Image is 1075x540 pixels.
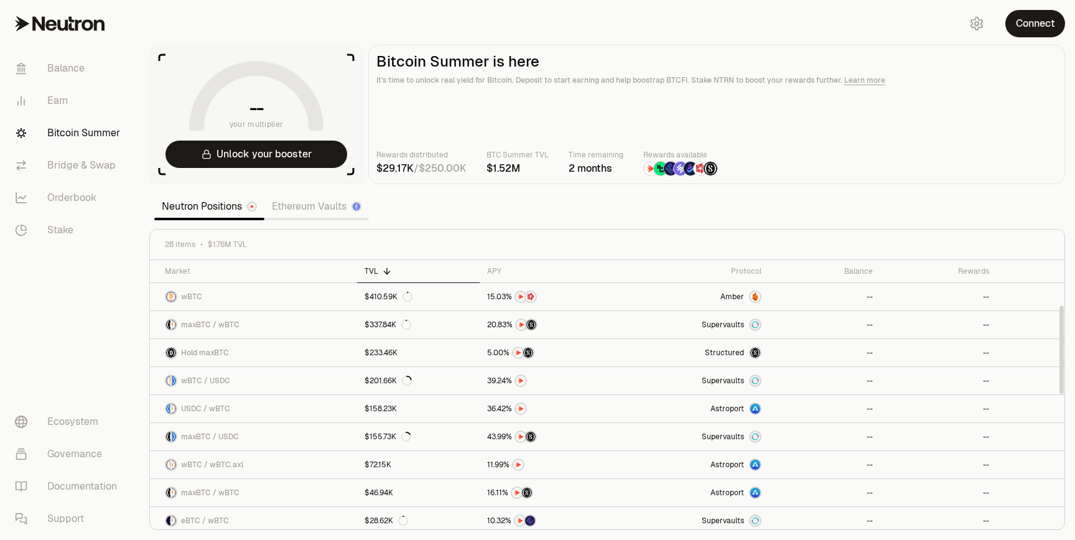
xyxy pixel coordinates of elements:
h1: -- [249,98,264,118]
a: Bitcoin Summer [5,117,134,149]
a: NTRN [480,395,624,422]
a: Learn more [844,75,885,85]
img: NTRN [516,376,526,386]
div: $28.62K [365,516,408,526]
a: Earn [5,85,134,117]
span: Supervaults [702,516,744,526]
a: NTRNStructured Points [480,479,624,506]
img: wBTC Logo [166,460,170,470]
a: $155.73K [357,423,480,450]
a: -- [769,451,880,478]
span: Structured [705,348,744,358]
div: 2 months [569,161,623,176]
a: -- [769,507,880,534]
a: Astroport [623,451,769,478]
a: wBTC LogowBTC [150,283,357,310]
button: NTRN [487,459,617,471]
a: eBTC LogowBTC LogoeBTC / wBTC [150,507,357,534]
a: $28.62K [357,507,480,534]
a: Documentation [5,470,134,503]
a: NTRN [480,367,624,394]
a: -- [880,283,997,310]
img: wBTC Logo [172,404,176,414]
span: your multiplier [230,118,284,131]
a: Governance [5,438,134,470]
button: NTRNMars Fragments [487,291,617,303]
div: $46.94K [365,488,393,498]
a: Astroport [623,395,769,422]
div: $337.84K [365,320,411,330]
span: Supervaults [702,376,744,386]
button: Unlock your booster [165,141,347,168]
a: AmberAmber [623,283,769,310]
a: -- [880,311,997,338]
a: Stake [5,214,134,246]
img: Ethereum Logo [353,203,360,210]
img: NTRN [516,432,526,442]
img: NTRN [512,488,522,498]
img: Bedrock Diamonds [684,162,697,175]
span: eBTC / wBTC [181,516,229,526]
img: wBTC Logo [166,376,170,386]
a: Ecosystem [5,406,134,438]
a: wBTC LogoUSDC LogowBTC / USDC [150,367,357,394]
a: Bridge & Swap [5,149,134,182]
button: NTRNEtherFi Points [487,514,617,527]
div: Balance [776,266,873,276]
span: maxBTC / wBTC [181,488,240,498]
img: wBTC Logo [166,292,176,302]
a: -- [769,311,880,338]
span: maxBTC / USDC [181,432,239,442]
button: NTRNStructured Points [487,347,617,359]
img: wBTC Logo [172,516,176,526]
button: Connect [1005,10,1065,37]
a: $337.84K [357,311,480,338]
a: Neutron Positions [154,194,264,219]
a: $233.46K [357,339,480,366]
span: wBTC / USDC [181,376,230,386]
div: Protocol [631,266,761,276]
a: wBTC LogowBTC.axl LogowBTC / wBTC.axl [150,451,357,478]
img: Mars Fragments [526,292,536,302]
a: Astroport [623,479,769,506]
a: SupervaultsSupervaults [623,507,769,534]
a: $72.15K [357,451,480,478]
img: NTRN [515,516,525,526]
a: SupervaultsSupervaults [623,423,769,450]
img: NTRN [513,348,523,358]
img: maxBTC Logo [166,488,170,498]
button: NTRNStructured Points [487,486,617,499]
img: Supervaults [750,432,760,442]
span: USDC / wBTC [181,404,230,414]
img: NTRN [516,404,526,414]
a: -- [880,367,997,394]
img: EtherFi Points [525,516,535,526]
a: Support [5,503,134,535]
a: maxBTC LogowBTC LogomaxBTC / wBTC [150,479,357,506]
a: SupervaultsSupervaults [623,311,769,338]
a: -- [880,423,997,450]
a: Balance [5,52,134,85]
div: TVL [365,266,472,276]
img: Supervaults [750,320,760,330]
button: NTRN [487,403,617,415]
img: NTRN [516,292,526,302]
img: Lombard Lux [654,162,668,175]
img: NTRN [644,162,658,175]
img: Neutron Logo [248,203,256,210]
p: It's time to unlock real yield for Bitcoin. Deposit to start earning and help boostrap BTCFi. Sta... [376,74,1057,86]
a: -- [769,479,880,506]
img: maxBTC Logo [166,320,170,330]
a: -- [880,395,997,422]
span: 28 items [165,240,195,249]
span: Hold maxBTC [181,348,229,358]
a: StructuredmaxBTC [623,339,769,366]
a: $410.59K [357,283,480,310]
img: NTRN [516,320,526,330]
img: Structured Points [704,162,717,175]
div: $72.15K [365,460,391,470]
img: maxBTC Logo [166,348,176,358]
div: / [376,161,467,176]
img: eBTC Logo [166,516,170,526]
a: $46.94K [357,479,480,506]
